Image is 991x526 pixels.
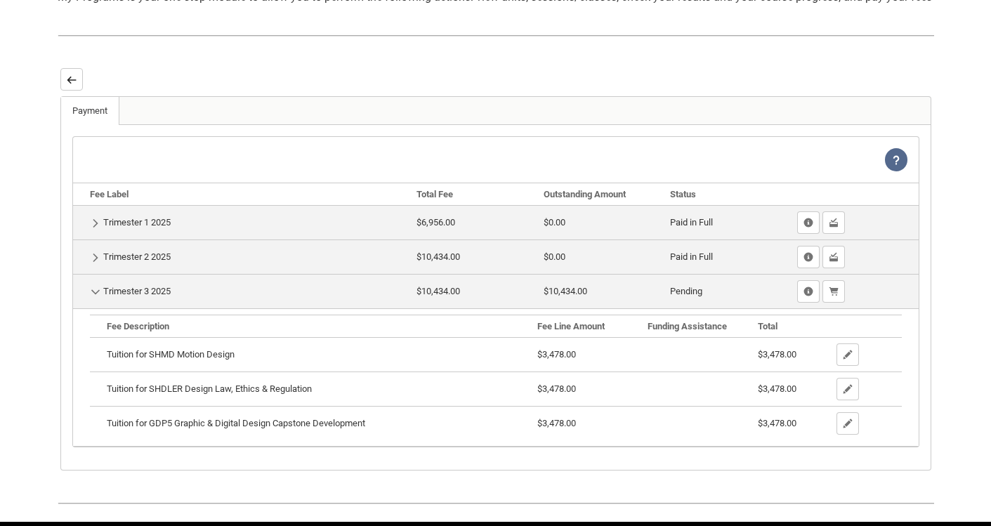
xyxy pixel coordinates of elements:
lightning-formatted-number: $3,478.00 [758,349,796,360]
lightning-formatted-number: $0.00 [544,251,565,262]
lightning-formatted-number: $3,478.00 [537,418,576,428]
lightning-formatted-number: $3,478.00 [758,383,796,394]
div: Tuition for SHMD Motion Design [107,348,526,362]
lightning-formatted-number: $3,478.00 [537,383,576,394]
b: Fee Label [90,189,129,199]
span: View Help [885,154,907,164]
button: Back [60,68,83,91]
a: Payment [61,97,119,125]
td: Paid in Full [664,239,792,274]
lightning-formatted-number: $3,478.00 [537,349,576,360]
td: Trimester 2 2025 [73,239,412,274]
lightning-formatted-number: $10,434.00 [544,286,587,296]
td: Trimester 3 2025 [73,274,412,308]
b: Fee Line Amount [537,321,605,331]
td: Paid in Full [664,205,792,239]
b: Status [670,189,696,199]
b: Total Fee [416,189,453,199]
b: Outstanding Amount [544,189,626,199]
td: Pending [664,274,792,308]
img: REDU_GREY_LINE [58,496,934,511]
b: Funding Assistance [648,321,727,331]
img: REDU_GREY_LINE [58,28,934,43]
button: Show Fee Lines [797,246,820,268]
div: Tuition for GDP5 Graphic & Digital Design Capstone Development [107,416,526,430]
lightning-icon: View Help [885,148,907,171]
button: Show Fee Lines [797,280,820,303]
button: Pay Now [822,280,845,303]
button: Show Details [90,251,101,263]
b: Total [758,321,777,331]
lightning-formatted-number: $10,434.00 [416,251,460,262]
b: Fee Description [107,321,169,331]
button: Show Past Payments [822,246,845,268]
lightning-formatted-number: $6,956.00 [416,217,455,228]
lightning-formatted-number: $0.00 [544,217,565,228]
td: Trimester 1 2025 [73,205,412,239]
button: Show Fee Lines [797,211,820,234]
lightning-formatted-number: $10,434.00 [416,286,460,296]
button: Show Details [90,217,101,229]
button: Show Past Payments [822,211,845,234]
lightning-formatted-number: $3,478.00 [758,418,796,428]
div: Tuition for SHDLER Design Law, Ethics & Regulation [107,382,526,396]
button: Hide Details [90,286,101,298]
